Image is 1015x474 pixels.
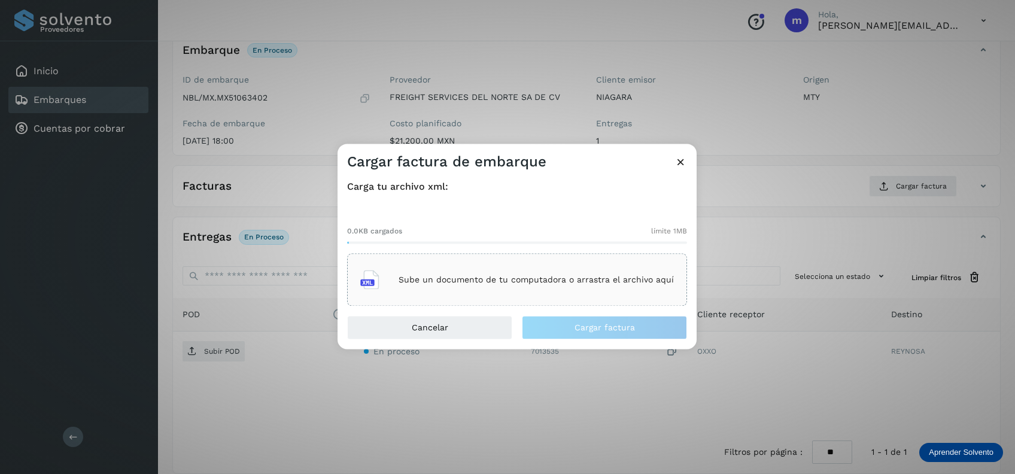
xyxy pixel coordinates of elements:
span: Cancelar [412,324,448,332]
button: Cargar factura [522,316,687,340]
h4: Carga tu archivo xml: [347,181,687,192]
h3: Cargar factura de embarque [347,153,546,171]
span: Cargar factura [575,324,635,332]
span: 0.0KB cargados [347,226,402,237]
p: Sube un documento de tu computadora o arrastra el archivo aquí [399,275,674,285]
button: Cancelar [347,316,512,340]
span: límite 1MB [651,226,687,237]
p: Aprender Solvento [929,448,993,457]
div: Aprender Solvento [919,443,1003,462]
